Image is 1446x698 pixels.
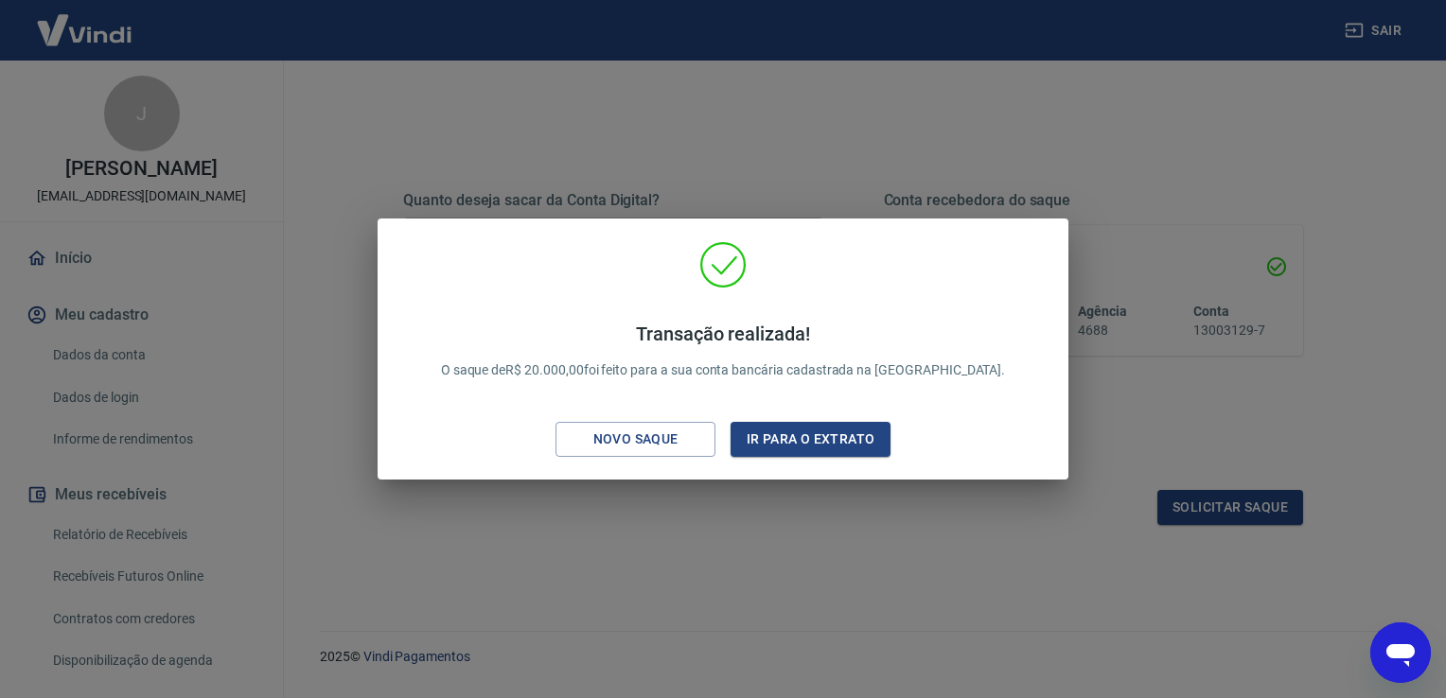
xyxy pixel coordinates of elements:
iframe: Botão para abrir a janela de mensagens [1370,622,1431,683]
div: Novo saque [571,428,701,451]
h4: Transação realizada! [441,323,1006,345]
p: O saque de R$ 20.000,00 foi feito para a sua conta bancária cadastrada na [GEOGRAPHIC_DATA]. [441,323,1006,380]
button: Novo saque [555,422,715,457]
button: Ir para o extrato [731,422,891,457]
